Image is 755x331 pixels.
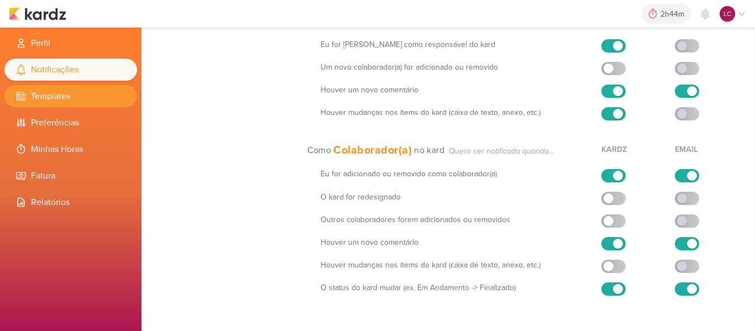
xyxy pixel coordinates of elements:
[321,84,595,96] h2: Houver um novo comentário
[307,144,332,157] h3: Como
[321,214,595,225] h2: Outros colaboradores forem adicionados ou removidos
[723,9,731,19] p: LC
[321,282,595,293] h2: O status do kard mudar (ex. Em Andamento -> Finalizado)
[675,145,698,154] span: Email
[321,191,595,203] h2: O kard for redesignado
[321,259,595,271] h2: Houver mudanças nos items do kard (caixa de texto, anexo, etc.)
[321,107,595,118] h2: Houver mudanças nos items do kard (caixa de texto, anexo, etc.)
[4,32,137,54] li: Perfil
[321,168,595,180] h2: Eu for adicionado ou removido como colaborador(a)
[4,165,137,187] li: Fatura
[4,59,137,81] li: Notificações
[444,145,554,157] span: Quero ser notificado quando...
[720,6,735,22] div: Laís Costa
[321,237,595,248] h2: Houver um novo comentário
[331,143,414,158] h3: Colaborador(a)
[321,39,595,50] h2: Eu for [PERSON_NAME] como responsável do kard
[414,144,444,157] h3: no kard
[4,191,137,213] li: Relatórios
[4,112,137,134] li: Preferências
[9,7,66,20] img: kardz.app
[4,138,137,160] li: Minhas Horas
[660,8,688,20] div: 2h44m
[601,145,627,154] span: Kardz
[321,61,595,73] h2: Um novo colaborador(a) for adicionado ou removido
[4,85,137,107] li: Templates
